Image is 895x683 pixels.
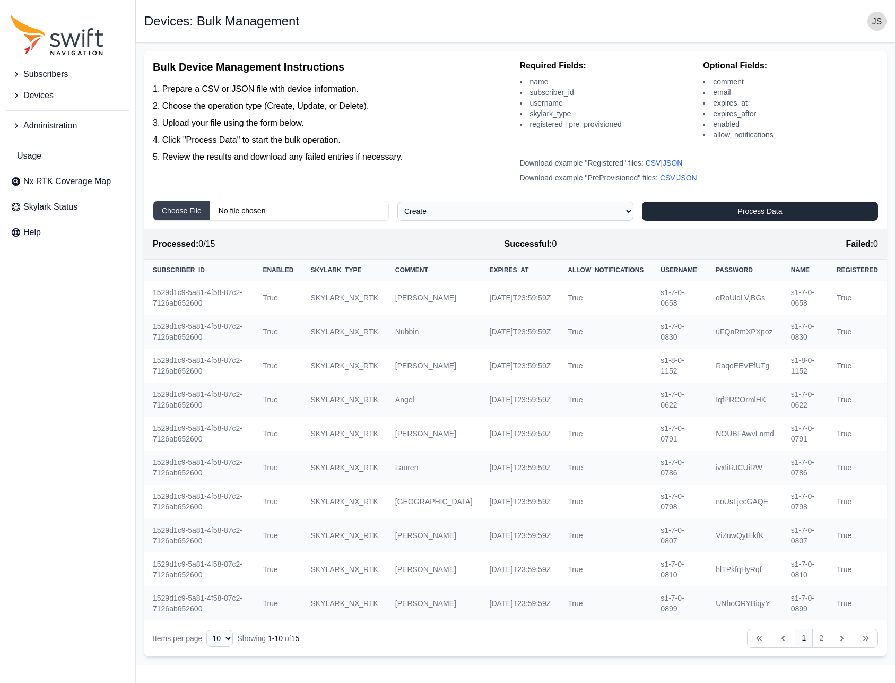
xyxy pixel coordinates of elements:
[481,586,560,620] td: [DATE]T23:59:59Z
[660,174,675,182] a: CSV
[153,151,511,163] li: Review the results and download any failed entries if necessary.
[846,239,874,248] span: Failed:
[144,349,254,383] td: 1529d1c9-5a81-4f58-87c2-7126ab652600
[783,383,828,417] td: s1-7-0-0622
[144,552,254,586] td: 1529d1c9-5a81-4f58-87c2-7126ab652600
[144,260,254,281] th: subscriber_id
[144,383,254,417] td: 1529d1c9-5a81-4f58-87c2-7126ab652600
[481,552,560,586] td: [DATE]T23:59:59Z
[652,485,707,518] td: s1-7-0-0798
[783,281,828,315] td: s1-7-0-0658
[652,281,707,315] td: s1-7-0-0658
[703,108,878,119] li: expires_after
[783,586,828,620] td: s1-7-0-0899
[144,417,254,451] td: 1529d1c9-5a81-4f58-87c2-7126ab652600
[23,89,54,102] span: Devices
[481,260,560,281] th: expires_at
[652,383,707,417] td: s1-7-0-0622
[6,196,129,218] a: Skylark Status
[481,518,560,552] td: [DATE]T23:59:59Z
[291,634,300,643] span: 15
[663,159,682,167] a: JSON
[387,349,481,383] td: [PERSON_NAME]
[707,518,782,552] td: ViZuwQyIEkfK
[387,383,481,417] td: Angel
[846,238,878,250] div: 0
[559,552,652,586] td: True
[828,383,887,417] td: True
[520,158,879,168] div: Download example "Registered" files: |
[254,518,302,552] td: True
[783,315,828,349] td: s1-7-0-0830
[783,349,828,383] td: s1-8-0-1152
[559,586,652,620] td: True
[144,281,254,315] td: 1529d1c9-5a81-4f58-87c2-7126ab652600
[254,383,302,417] td: True
[302,552,386,586] td: SKYLARK_NX_RTK
[23,175,111,188] span: Nx RTK Coverage Map
[23,226,41,239] span: Help
[652,260,707,281] th: username
[520,108,695,119] li: skylark_type
[387,315,481,349] td: Nubbin
[559,260,652,281] th: allow_notifications
[703,76,878,87] li: comment
[144,485,254,518] td: 1529d1c9-5a81-4f58-87c2-7126ab652600
[302,383,386,417] td: SKYLARK_NX_RTK
[707,586,782,620] td: UNhoORYBiqyY
[6,171,129,192] a: Nx RTK Coverage Map
[652,349,707,383] td: s1-8-0-1152
[783,417,828,451] td: s1-7-0-0791
[481,315,560,349] td: [DATE]T23:59:59Z
[23,119,77,132] span: Administration
[144,620,887,656] nav: Table navigation
[520,172,879,183] div: Download example "PreProvisioned" files: |
[783,485,828,518] td: s1-7-0-0798
[642,202,878,221] button: Process Data
[153,634,202,643] span: Items per page
[707,260,782,281] th: password
[153,83,511,96] li: Prepare a CSV or JSON file with device information.
[254,417,302,451] td: True
[707,383,782,417] td: IqfPRCOrmlHK
[302,260,386,281] th: skylark_type
[153,59,511,74] h2: Bulk Device Management Instructions
[254,281,302,315] td: True
[783,451,828,485] td: s1-7-0-0786
[481,281,560,315] td: [DATE]T23:59:59Z
[783,518,828,552] td: s1-7-0-0807
[6,115,129,136] button: Administration
[703,119,878,129] li: enabled
[254,260,302,281] th: enabled
[387,417,481,451] td: [PERSON_NAME]
[652,315,707,349] td: s1-7-0-0830
[707,485,782,518] td: noUsLjecGAQE
[302,281,386,315] td: SKYLARK_NX_RTK
[302,485,386,518] td: SKYLARK_NX_RTK
[153,117,511,129] li: Upload your file using the form below.
[652,518,707,552] td: s1-7-0-0807
[559,349,652,383] td: True
[828,349,887,383] td: True
[783,260,828,281] th: name
[6,64,129,85] button: Subscribers
[23,201,77,213] span: Skylark Status
[707,349,782,383] td: RaqoEEVEfUTg
[254,485,302,518] td: True
[707,315,782,349] td: uFQnRmXPXpoz
[302,315,386,349] td: SKYLARK_NX_RTK
[828,552,887,586] td: True
[559,417,652,451] td: True
[828,586,887,620] td: True
[153,239,198,248] span: Processed:
[6,222,129,243] a: Help
[254,552,302,586] td: True
[520,76,695,87] li: name
[153,100,511,113] li: Choose the operation type (Create, Update, or Delete).
[254,349,302,383] td: True
[302,417,386,451] td: SKYLARK_NX_RTK
[520,59,695,72] h4: Required Fields:
[144,15,299,28] h1: Devices: Bulk Management
[559,315,652,349] td: True
[302,518,386,552] td: SKYLARK_NX_RTK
